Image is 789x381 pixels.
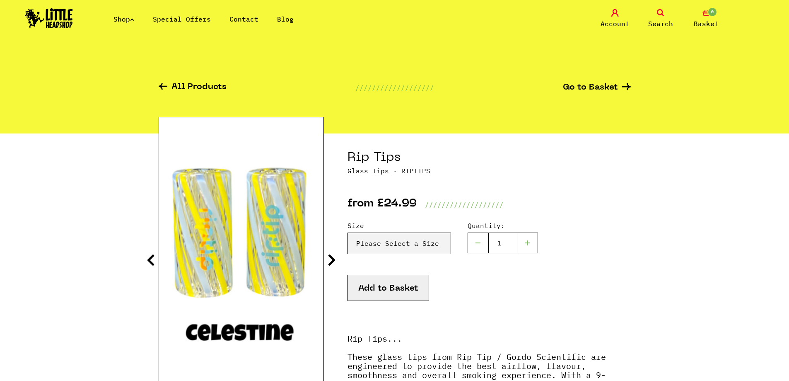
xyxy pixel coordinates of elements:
span: Basket [694,19,719,29]
a: Go to Basket [563,83,631,92]
a: Glass Tips [347,167,389,175]
span: 0 [707,7,717,17]
img: Rip Tips image 1 [159,150,323,356]
label: Quantity: [468,221,538,231]
p: · RIPTIPS [347,166,631,176]
a: Shop [113,15,134,23]
button: Add to Basket [347,275,429,301]
img: Little Head Shop Logo [25,8,73,28]
p: from £24.99 [347,199,417,209]
span: Account [601,19,630,29]
p: /////////////////// [425,199,504,209]
span: Search [648,19,673,29]
a: Special Offers [153,15,211,23]
label: Size [347,221,451,231]
a: Contact [229,15,258,23]
a: Blog [277,15,294,23]
p: /////////////////// [355,83,434,92]
a: Search [640,9,681,29]
h1: Rip Tips [347,150,631,166]
a: All Products [159,83,227,92]
a: 0 Basket [685,9,727,29]
input: 1 [488,233,517,253]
